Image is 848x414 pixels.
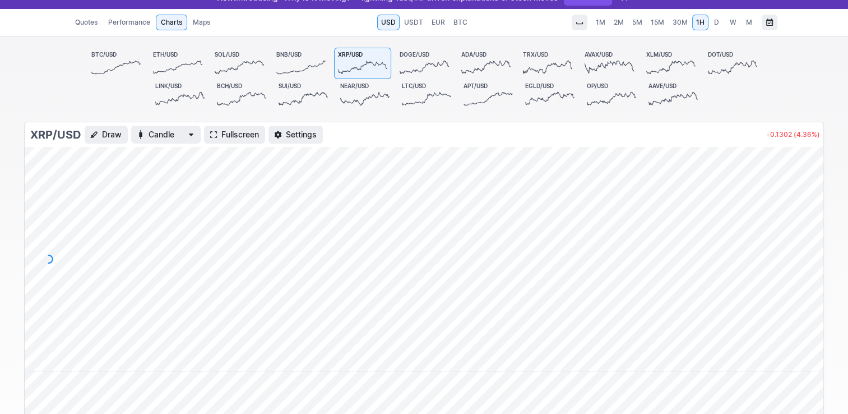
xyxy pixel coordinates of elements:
a: BTC/USD [87,48,145,79]
a: BCH/USD [213,79,270,111]
span: Quotes [75,17,98,28]
span: BNB/USD [276,51,302,58]
a: LINK/USD [151,79,208,111]
span: EUR [432,17,445,28]
span: Charts [161,17,182,28]
span: Draw [102,129,122,140]
span: APT/USD [464,82,488,89]
span: USD [381,17,396,28]
span: 2M [614,18,624,26]
a: SUI/USD [275,79,332,111]
a: XLM/USD [642,48,699,79]
a: EUR [428,15,449,30]
button: Draw [85,126,128,144]
a: USD [377,15,400,30]
a: D [709,15,725,30]
span: DOT/USD [708,51,733,58]
a: 2M [610,15,628,30]
span: 30M [673,18,688,26]
span: 1H [696,18,705,26]
span: OP/USD [587,82,608,89]
span: ADA/USD [461,51,486,58]
a: AAVE/USD [645,79,702,111]
span: LTC/USD [402,82,426,89]
span: Maps [193,17,210,28]
a: Performance [103,15,155,30]
span: AAVE/USD [648,82,676,89]
span: SOL/USD [215,51,239,58]
a: XRP/USD [334,48,391,79]
a: TRX/USD [519,48,576,79]
a: LTC/USD [398,79,455,111]
button: Range [762,15,777,30]
span: Candle [149,129,183,140]
p: -0.1302 (4.36%) [767,131,820,138]
span: M [746,18,752,26]
a: ADA/USD [457,48,515,79]
a: USDT [400,15,427,30]
a: 15M [647,15,668,30]
span: BTC/USD [91,51,117,58]
a: Maps [188,15,215,30]
span: LINK/USD [155,82,182,89]
a: DOGE/USD [396,48,453,79]
span: 1M [596,18,605,26]
a: W [725,15,741,30]
span: BCH/USD [217,82,242,89]
span: AVAX/USD [585,51,613,58]
a: BTC [450,15,471,30]
a: DOT/USD [704,48,761,79]
a: SOL/USD [211,48,268,79]
span: EGLD/USD [525,82,554,89]
a: Charts [156,15,187,30]
span: 15M [651,18,664,26]
button: Settings [268,126,323,144]
a: APT/USD [460,79,517,111]
span: Fullscreen [221,129,259,140]
span: NEAR/USD [340,82,369,89]
button: Interval [572,15,587,30]
a: ETH/USD [149,48,206,79]
a: OP/USD [583,79,640,111]
span: USDT [404,17,423,28]
span: XRP/USD [338,51,363,58]
span: D [714,18,719,26]
button: Chart Type [131,126,201,144]
a: NEAR/USD [336,79,393,111]
a: EGLD/USD [521,79,578,111]
a: 1H [692,15,708,30]
h3: XRP/USD [30,127,81,142]
span: Performance [108,17,150,28]
a: Fullscreen [204,126,265,144]
span: SUI/USD [279,82,301,89]
a: M [742,15,757,30]
a: AVAX/USD [581,48,638,79]
span: XLM/USD [646,51,672,58]
a: 30M [669,15,692,30]
span: DOGE/USD [400,51,429,58]
span: TRX/USD [523,51,548,58]
a: Quotes [70,15,103,30]
span: BTC [453,17,467,28]
span: W [730,18,736,26]
a: 1M [592,15,609,30]
span: ETH/USD [153,51,178,58]
span: 5M [632,18,642,26]
span: Settings [286,129,317,140]
a: 5M [628,15,646,30]
a: BNB/USD [272,48,330,79]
